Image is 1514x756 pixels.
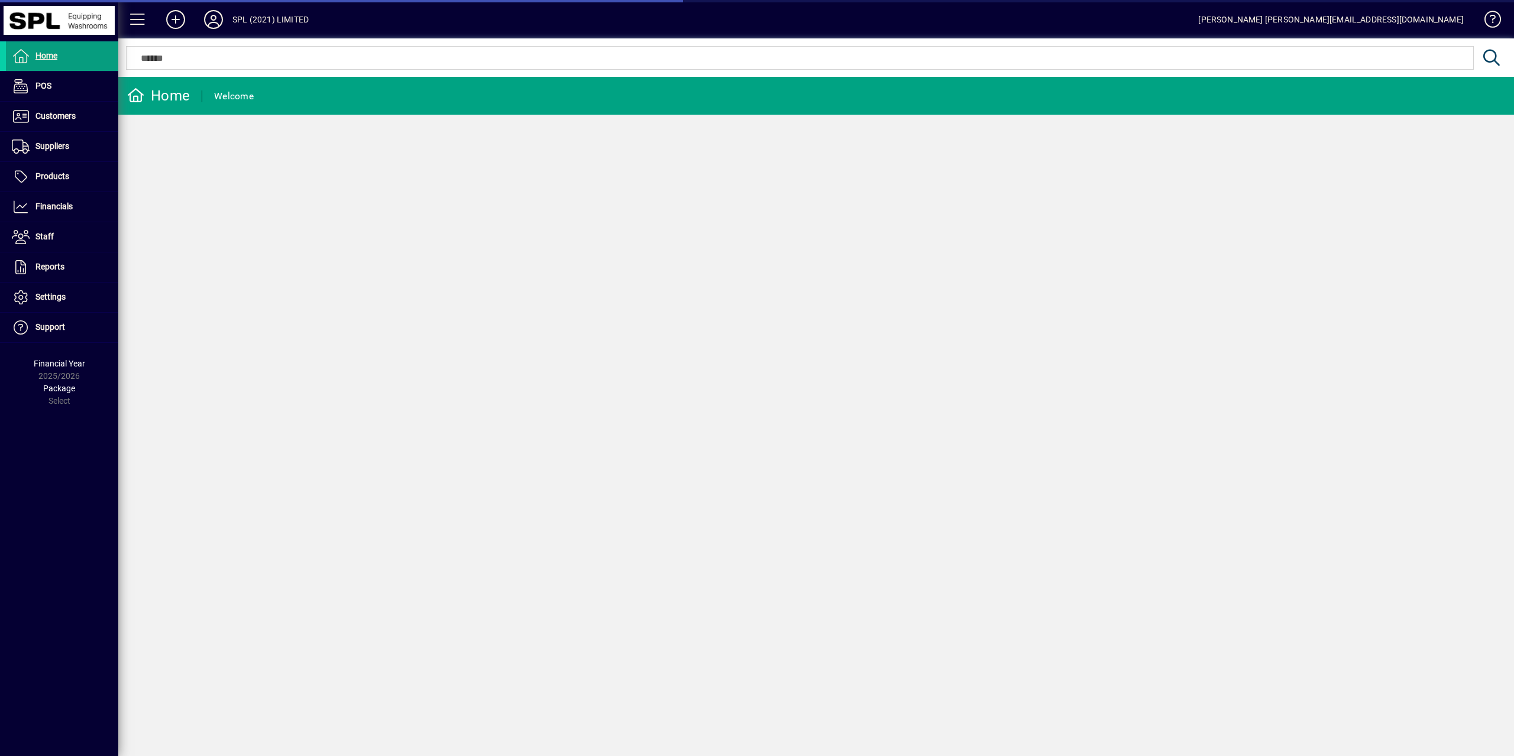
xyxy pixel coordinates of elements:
[35,322,65,332] span: Support
[1476,2,1499,41] a: Knowledge Base
[6,313,118,342] a: Support
[195,9,232,30] button: Profile
[35,81,51,90] span: POS
[6,192,118,222] a: Financials
[43,384,75,393] span: Package
[1198,10,1464,29] div: [PERSON_NAME] [PERSON_NAME][EMAIL_ADDRESS][DOMAIN_NAME]
[35,292,66,301] span: Settings
[6,162,118,192] a: Products
[157,9,195,30] button: Add
[6,132,118,161] a: Suppliers
[6,252,118,282] a: Reports
[35,141,69,151] span: Suppliers
[35,232,54,241] span: Staff
[214,87,254,106] div: Welcome
[6,222,118,252] a: Staff
[35,51,57,60] span: Home
[35,111,76,121] span: Customers
[35,262,64,271] span: Reports
[35,171,69,181] span: Products
[6,72,118,101] a: POS
[34,359,85,368] span: Financial Year
[6,102,118,131] a: Customers
[232,10,309,29] div: SPL (2021) LIMITED
[35,202,73,211] span: Financials
[127,86,190,105] div: Home
[6,283,118,312] a: Settings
